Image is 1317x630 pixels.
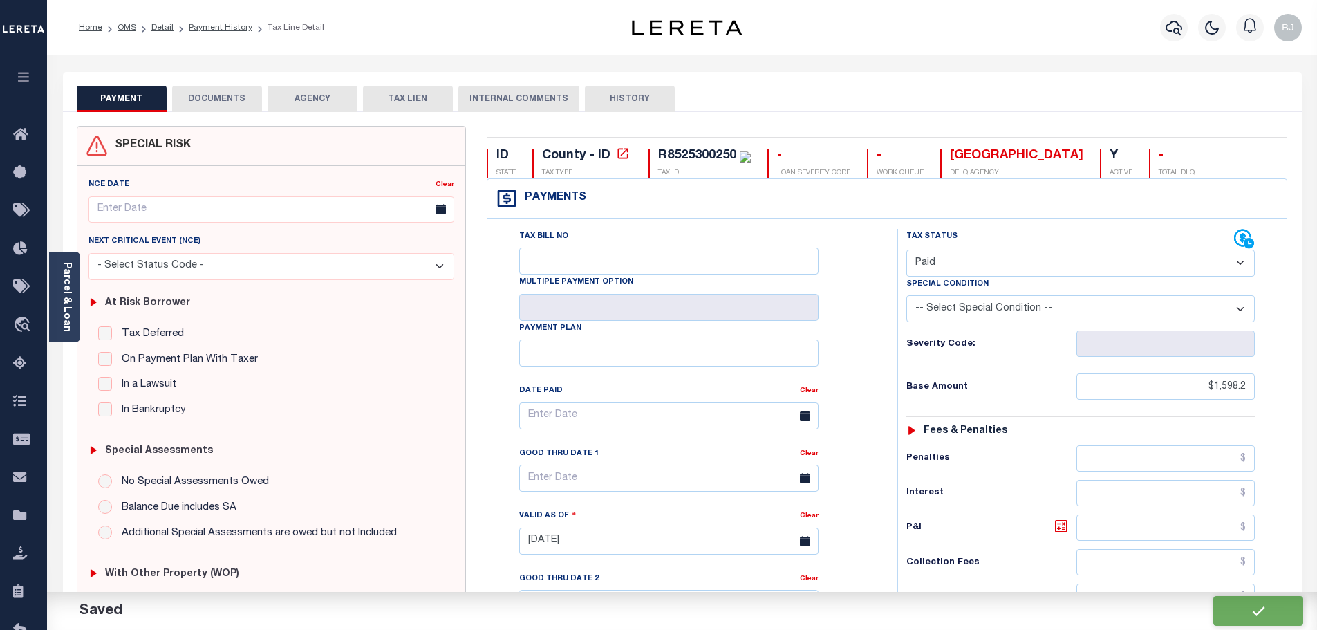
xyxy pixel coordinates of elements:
h4: Payments [518,192,586,205]
h6: At Risk Borrower [105,297,190,309]
label: Additional Special Assessments are owed but not Included [115,526,397,541]
p: TAX ID [658,168,751,178]
li: Tax Line Detail [252,21,324,34]
label: Tax Status [906,231,958,243]
a: Clear [800,575,819,582]
h6: Penalties [906,453,1076,464]
label: NCE Date [88,179,129,191]
label: No Special Assessments Owed [115,474,269,490]
button: DOCUMENTS [172,86,262,112]
div: ID [496,149,516,164]
a: Detail [151,24,174,32]
div: County - ID [542,149,610,162]
h6: Severity Code: [906,339,1076,350]
p: STATE [496,168,516,178]
a: Parcel & Loan [62,262,71,332]
label: Multiple Payment Option [519,277,633,288]
p: LOAN SEVERITY CODE [777,168,850,178]
button: INTERNAL COMMENTS [458,86,579,112]
p: TOTAL DLQ [1159,168,1195,178]
p: WORK QUEUE [877,168,924,178]
h4: SPECIAL RISK [108,139,191,152]
div: - [777,149,850,164]
a: Clear [800,450,819,457]
button: TAX LIEN [363,86,453,112]
label: Good Thru Date 1 [519,448,599,460]
h6: Special Assessments [105,445,213,457]
a: OMS [118,24,136,32]
span: Saved [79,604,122,618]
p: DELQ AGENCY [950,168,1083,178]
img: logo-dark.svg [632,20,742,35]
div: Y [1110,149,1132,164]
input: $ [1076,584,1255,610]
h6: with Other Property (WOP) [105,568,239,580]
h6: Interest [906,488,1076,499]
p: ACTIVE [1110,168,1132,178]
input: $ [1076,445,1255,472]
input: Enter Date [519,465,819,492]
label: In Bankruptcy [115,402,186,418]
label: On Payment Plan With Taxer [115,352,258,368]
button: AGENCY [268,86,357,112]
h6: Collection Fees [906,557,1076,568]
label: Good Thru Date 2 [519,573,599,585]
input: Enter Date [519,590,819,617]
input: Enter Date [519,528,819,555]
label: Next Critical Event (NCE) [88,236,200,248]
i: travel_explore [13,317,35,335]
label: Date Paid [519,385,563,397]
input: $ [1076,549,1255,575]
a: Clear [800,387,819,394]
a: Clear [800,512,819,519]
input: Enter Date [88,196,455,223]
img: svg+xml;base64,PHN2ZyB4bWxucz0iaHR0cDovL3d3dy53My5vcmcvMjAwMC9zdmciIHBvaW50ZXItZXZlbnRzPSJub25lIi... [1274,14,1302,41]
input: $ [1076,480,1255,506]
button: PAYMENT [77,86,167,112]
label: Valid as Of [519,509,576,522]
input: $ [1076,515,1255,541]
h6: P&I [906,518,1076,537]
label: Tax Deferred [115,326,184,342]
button: HISTORY [585,86,675,112]
input: Enter Date [519,402,819,429]
h6: Base Amount [906,382,1076,393]
div: - [1159,149,1195,164]
p: TAX TYPE [542,168,632,178]
a: Clear [436,181,454,188]
h6: Fees & Penalties [924,425,1007,437]
label: Balance Due includes SA [115,500,236,516]
label: Payment Plan [519,323,581,335]
div: [GEOGRAPHIC_DATA] [950,149,1083,164]
div: R8525300250 [658,149,736,162]
label: Special Condition [906,279,989,290]
input: $ [1076,373,1255,400]
a: Home [79,24,102,32]
div: - [877,149,924,164]
a: Payment History [189,24,252,32]
label: In a Lawsuit [115,377,176,393]
label: Tax Bill No [519,231,568,243]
